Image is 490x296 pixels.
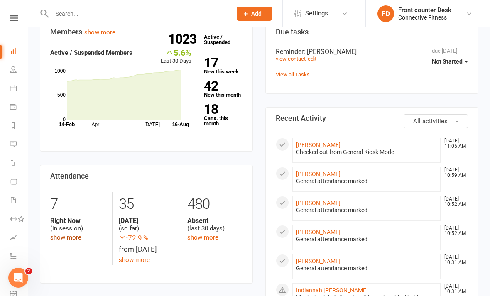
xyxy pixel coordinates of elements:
[276,48,468,56] div: Reminder
[440,196,468,207] time: [DATE] 10:52 AM
[440,138,468,149] time: [DATE] 11:05 AM
[305,4,328,23] span: Settings
[251,10,262,17] span: Add
[119,232,174,244] span: -72.9 %
[49,8,226,20] input: Search...
[308,56,316,62] a: edit
[50,217,106,232] div: (in session)
[119,256,150,264] a: show more
[296,149,437,156] div: Checked out from General Kiosk Mode
[187,234,218,241] a: show more
[296,287,368,294] a: Indiannah [PERSON_NAME]
[432,54,468,69] button: Not Started
[440,254,468,265] time: [DATE] 10:31 AM
[119,217,174,225] strong: [DATE]
[204,103,239,115] strong: 18
[119,192,174,217] div: 35
[10,61,29,80] a: People
[304,48,357,56] span: : [PERSON_NAME]
[276,28,468,36] h3: Due tasks
[50,234,81,241] a: show more
[119,217,174,232] div: (so far)
[413,117,448,125] span: All activities
[10,173,29,192] a: Product Sales
[84,29,115,36] a: show more
[50,172,243,180] h3: Attendance
[432,58,463,65] span: Not Started
[50,192,106,217] div: 7
[296,236,437,243] div: General attendance marked
[237,7,272,21] button: Add
[296,265,437,272] div: General attendance marked
[10,98,29,117] a: Payments
[50,217,106,225] strong: Right Now
[276,114,468,122] h3: Recent Activity
[10,80,29,98] a: Calendar
[296,200,341,206] a: [PERSON_NAME]
[50,49,132,56] strong: Active / Suspended Members
[200,28,236,51] a: 1023Active / Suspended
[440,284,468,294] time: [DATE] 10:31 AM
[398,14,451,21] div: Connective Fitness
[10,267,29,285] a: What's New
[296,142,341,148] a: [PERSON_NAME]
[276,71,310,78] a: View all Tasks
[296,171,341,177] a: [PERSON_NAME]
[404,114,468,128] button: All activities
[10,229,29,248] a: Assessments
[204,56,243,74] a: 17New this week
[204,80,239,92] strong: 42
[398,6,451,14] div: Front counter Desk
[440,225,468,236] time: [DATE] 10:52 AM
[10,117,29,136] a: Reports
[10,42,29,61] a: Dashboard
[440,167,468,178] time: [DATE] 10:59 AM
[25,268,32,274] span: 2
[296,178,437,185] div: General attendance marked
[8,268,28,288] iframe: Intercom live chat
[187,217,243,232] div: (last 30 days)
[119,232,174,255] div: from [DATE]
[377,5,394,22] div: FD
[50,28,243,36] h3: Members
[276,56,306,62] a: view contact
[187,192,243,217] div: 480
[161,48,191,66] div: Last 30 Days
[204,56,239,69] strong: 17
[168,33,200,45] strong: 1023
[204,103,243,126] a: 18Canx. this month
[296,207,437,214] div: General attendance marked
[296,258,341,264] a: [PERSON_NAME]
[161,48,191,57] div: 5.6%
[204,80,243,98] a: 42New this month
[296,229,341,235] a: [PERSON_NAME]
[187,217,243,225] strong: Absent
